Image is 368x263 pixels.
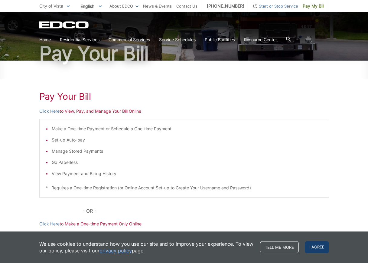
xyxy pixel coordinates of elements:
[260,241,299,253] a: Tell me more
[39,221,329,227] p: to Make a One-time Payment Only Online
[52,125,323,132] li: Make a One-time Payment or Schedule a One-time Payment
[39,36,51,43] a: Home
[52,170,323,177] li: View Payment and Billing History
[52,159,323,166] li: Go Paperless
[305,241,329,253] span: I agree
[39,108,60,115] a: Click Here
[99,247,132,254] a: privacy policy
[39,21,90,28] a: EDCD logo. Return to the homepage.
[143,3,172,9] a: News & Events
[303,3,324,9] span: Pay My Bill
[83,207,329,215] p: - OR -
[60,36,99,43] a: Residential Services
[39,241,254,254] p: We use cookies to understand how you use our site and to improve your experience. To view our pol...
[46,185,323,191] p: * Requires a One-time Registration (or Online Account Set-up to Create Your Username and Password)
[109,3,138,9] a: About EDCO
[52,137,323,143] li: Set-up Auto-pay
[244,36,277,43] a: Resource Center
[176,3,197,9] a: Contact Us
[52,148,323,155] li: Manage Stored Payments
[109,36,150,43] a: Commercial Services
[39,91,329,102] h1: Pay Your Bill
[39,3,63,8] span: City of Vista
[39,221,60,227] a: Click Here
[76,1,106,11] span: English
[39,108,329,115] p: to View, Pay, and Manage Your Bill Online
[205,36,235,43] a: Public Facilities
[39,44,329,63] h1: Pay Your Bill
[159,36,196,43] a: Service Schedules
